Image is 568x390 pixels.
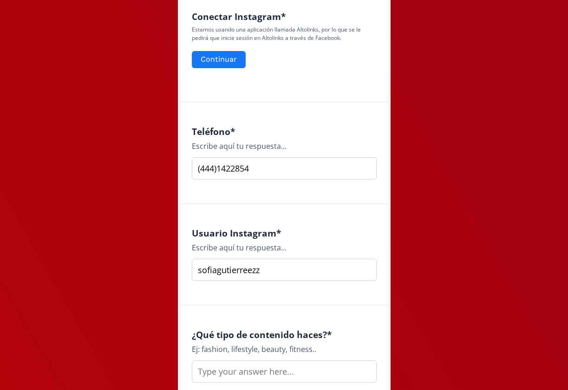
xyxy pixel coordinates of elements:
[192,360,377,383] input: Type your answer here...
[192,259,377,281] input: Type your answer here...
[192,242,377,253] div: Escribe aquí tu respuesta...
[192,126,377,137] h4: Teléfono *
[192,344,377,355] div: Ej: fashion, lifestyle, beauty, fitness..
[192,228,377,238] h4: Usuario Instagram *
[192,51,246,68] button: Continuar
[192,329,377,340] h4: ¿Qué tipo de contenido haces? *
[192,11,377,22] h4: Conectar Instagram *
[192,141,377,152] div: Escribe aquí tu respuesta...
[192,26,377,42] p: Estamos usando una aplicación llamada Altolinks, por lo que se le pedirá que inicie sesión en Alt...
[192,157,377,179] input: Type your answer here...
